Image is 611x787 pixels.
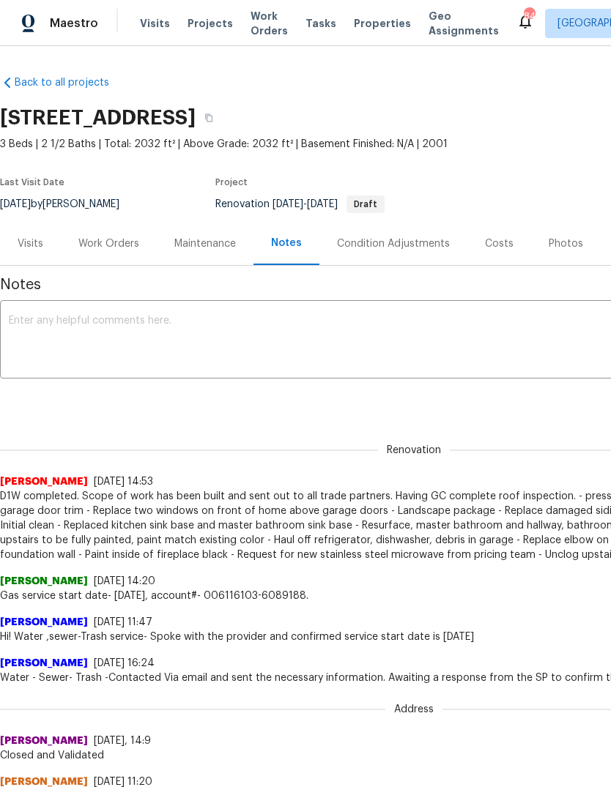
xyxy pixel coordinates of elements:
span: [DATE] 14:53 [94,477,153,487]
div: 84 [524,9,534,23]
span: [DATE] 14:20 [94,576,155,586]
span: Draft [348,200,383,209]
div: Maintenance [174,236,236,251]
span: Properties [354,16,411,31]
span: Tasks [305,18,336,29]
span: [DATE] 11:20 [94,777,152,787]
div: Visits [18,236,43,251]
div: Condition Adjustments [337,236,450,251]
span: Address [385,702,442,717]
div: Work Orders [78,236,139,251]
span: Work Orders [251,9,288,38]
span: [DATE], 14:9 [94,736,151,746]
span: Visits [140,16,170,31]
div: Notes [271,236,302,250]
span: Projects [188,16,233,31]
span: Renovation [215,199,385,209]
span: Project [215,178,248,187]
span: Geo Assignments [429,9,499,38]
div: Costs [485,236,514,251]
span: Maestro [50,16,98,31]
span: [DATE] [273,199,303,209]
span: [DATE] 11:47 [94,617,152,627]
span: [DATE] [307,199,338,209]
button: Copy Address [196,105,222,131]
span: [DATE] 16:24 [94,658,155,668]
span: - [273,199,338,209]
div: Photos [549,236,583,251]
span: Renovation [378,443,450,458]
